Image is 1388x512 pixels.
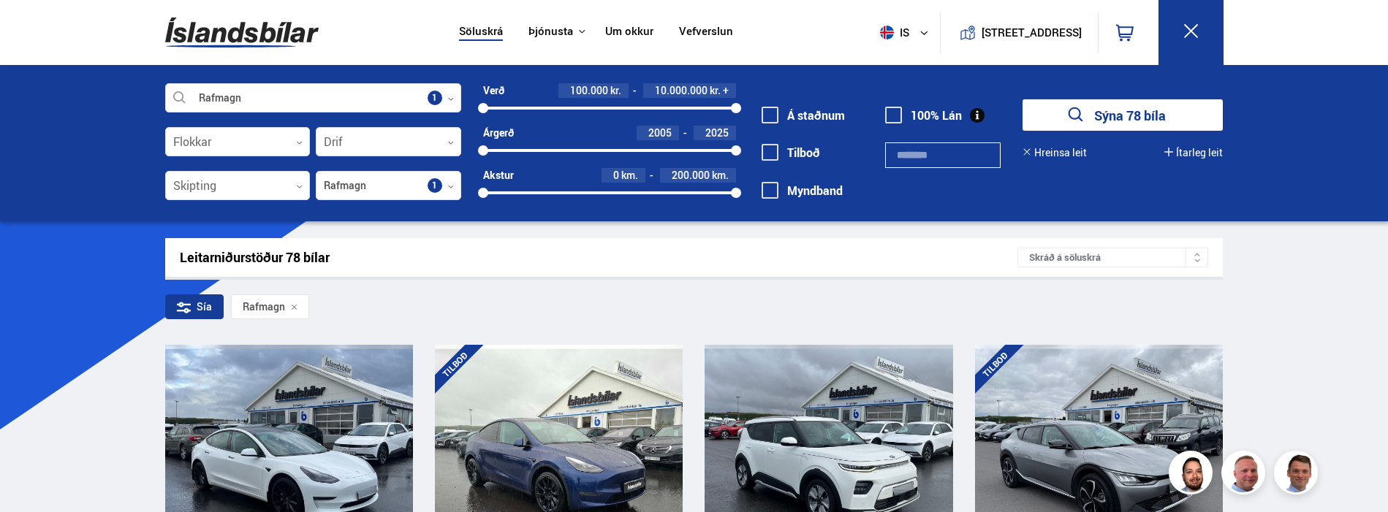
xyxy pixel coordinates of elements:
button: Ítarleg leit [1164,147,1223,158]
span: kr. [710,85,721,96]
label: Á staðnum [762,109,845,122]
span: 100.000 [570,83,608,97]
span: 200.000 [672,168,710,182]
a: Um okkur [605,25,653,40]
button: Þjónusta [528,25,573,39]
label: 100% Lán [885,109,962,122]
label: Tilboð [762,146,820,159]
button: Hreinsa leit [1023,147,1087,158]
div: Árgerð [483,127,514,139]
div: Sía [165,294,224,319]
span: is [874,26,911,39]
button: Opna LiveChat spjallviðmót [12,6,56,50]
img: nhp88E3Fdnt1Opn2.png [1171,453,1215,497]
label: Myndband [762,184,843,197]
span: km. [621,169,638,181]
button: [STREET_ADDRESS] [987,26,1077,39]
span: + [723,85,729,96]
span: km. [712,169,729,181]
span: 0 [613,168,619,182]
img: FbJEzSuNWCJXmdc-.webp [1276,453,1320,497]
div: Skráð á söluskrá [1017,248,1208,267]
span: kr. [610,85,621,96]
span: Rafmagn [243,301,285,313]
a: Vefverslun [679,25,733,40]
span: 10.000.000 [655,83,708,97]
button: is [874,11,940,54]
div: Akstur [483,169,514,181]
div: Verð [483,85,504,96]
div: Leitarniðurstöður 78 bílar [180,250,1018,265]
span: 2025 [705,126,729,140]
img: G0Ugv5HjCgRt.svg [165,9,319,56]
span: 2005 [648,126,672,140]
img: siFngHWaQ9KaOqBr.png [1224,453,1267,497]
a: [STREET_ADDRESS] [948,12,1090,53]
img: svg+xml;base64,PHN2ZyB4bWxucz0iaHR0cDovL3d3dy53My5vcmcvMjAwMC9zdmciIHdpZHRoPSI1MTIiIGhlaWdodD0iNT... [880,26,894,39]
a: Söluskrá [459,25,503,40]
button: Sýna 78 bíla [1023,99,1223,131]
